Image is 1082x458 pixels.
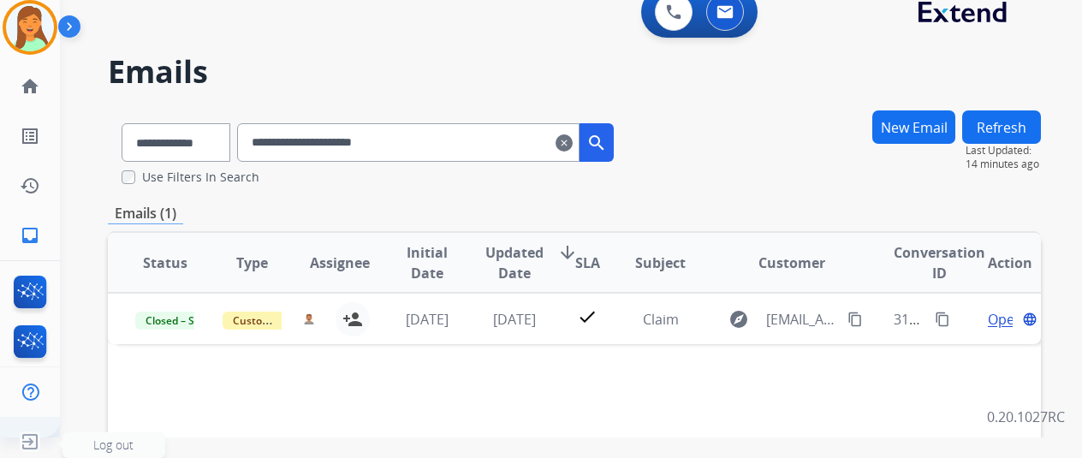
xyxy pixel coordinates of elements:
[142,169,259,186] label: Use Filters In Search
[310,253,370,273] span: Assignee
[485,242,544,283] span: Updated Date
[728,309,749,330] mat-icon: explore
[493,310,536,329] span: [DATE]
[1022,312,1037,327] mat-icon: language
[93,437,134,453] span: Log out
[556,133,573,153] mat-icon: clear
[954,233,1041,293] th: Action
[935,312,950,327] mat-icon: content_copy
[108,55,1041,89] h2: Emails
[758,253,825,273] span: Customer
[20,225,40,246] mat-icon: inbox
[143,253,187,273] span: Status
[406,310,449,329] span: [DATE]
[966,158,1041,171] span: 14 minutes ago
[6,3,54,51] img: avatar
[894,242,985,283] span: Conversation ID
[586,133,607,153] mat-icon: search
[988,309,1023,330] span: Open
[135,312,230,330] span: Closed – Solved
[635,253,686,273] span: Subject
[577,306,597,327] mat-icon: check
[847,312,863,327] mat-icon: content_copy
[223,312,334,330] span: Customer Support
[872,110,955,144] button: New Email
[20,175,40,196] mat-icon: history
[303,313,314,325] img: agent-avatar
[966,144,1041,158] span: Last Updated:
[643,310,679,329] span: Claim
[20,126,40,146] mat-icon: list_alt
[20,76,40,97] mat-icon: home
[108,203,183,224] p: Emails (1)
[766,309,837,330] span: [EMAIL_ADDRESS][DOMAIN_NAME]
[575,253,600,273] span: SLA
[398,242,457,283] span: Initial Date
[962,110,1041,144] button: Refresh
[987,407,1065,427] p: 0.20.1027RC
[342,309,363,330] mat-icon: person_add
[236,253,268,273] span: Type
[557,242,578,263] mat-icon: arrow_downward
